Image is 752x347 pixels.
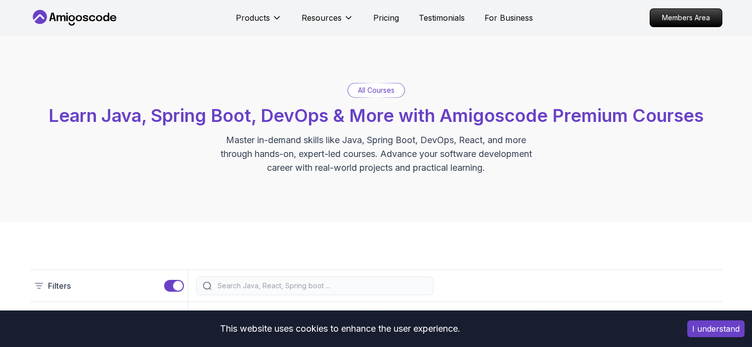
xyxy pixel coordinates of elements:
p: Resources [302,12,342,24]
div: This website uses cookies to enhance the user experience. [7,318,672,340]
input: Search Java, React, Spring boot ... [216,281,427,291]
a: For Business [485,12,533,24]
p: Filters [48,280,71,292]
a: Pricing [373,12,399,24]
p: Products [236,12,270,24]
p: Members Area [650,9,722,27]
button: Resources [302,12,354,32]
a: Members Area [650,8,722,27]
button: Products [236,12,282,32]
p: Master in-demand skills like Java, Spring Boot, DevOps, React, and more through hands-on, expert-... [210,133,542,175]
button: Accept cookies [687,320,745,337]
span: Learn Java, Spring Boot, DevOps & More with Amigoscode Premium Courses [48,105,704,126]
p: All Courses [358,85,395,95]
a: Testimonials [419,12,465,24]
h2: Type [48,310,67,322]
